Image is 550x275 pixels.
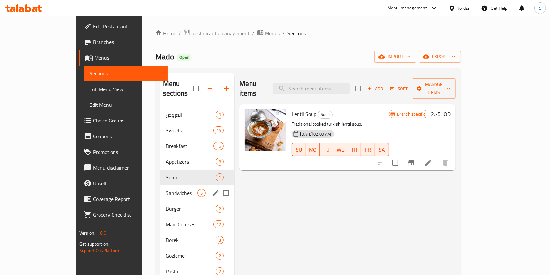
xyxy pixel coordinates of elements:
div: Breakfast [166,142,213,150]
a: Support.OpsPlatform [79,246,121,255]
span: 2 [216,268,223,275]
span: Full Menu View [89,85,163,93]
div: Sandwiches5edit [160,185,234,201]
a: Promotions [79,144,168,160]
button: Add [365,84,386,94]
button: TU [320,143,333,156]
span: Promotions [93,148,163,156]
span: Edit Menu [89,101,163,109]
span: Add item [365,84,386,94]
span: 8 [216,159,223,165]
div: items [216,158,224,166]
span: 5 [198,190,205,196]
button: Branch-specific-item [404,155,419,170]
div: العروض0 [160,107,234,122]
a: Grocery Checklist [79,207,168,222]
span: Menu disclaimer [93,164,163,171]
span: 1.0.0 [96,229,106,237]
span: Gozleme [166,252,216,260]
span: العروض [166,111,216,119]
span: Select to update [389,156,402,170]
a: Menu disclaimer [79,160,168,175]
span: Restaurants management [191,29,250,37]
div: Appetizers8 [160,154,234,170]
li: / [283,29,285,37]
button: SU [292,143,306,156]
a: Edit Menu [84,97,168,113]
a: Full Menu View [84,81,168,97]
span: Version: [79,229,95,237]
span: Choice Groups [93,117,163,124]
span: Branch specific [394,111,428,117]
span: Sections [287,29,306,37]
h2: Menu items [239,79,265,98]
span: TH [350,145,359,154]
span: Coverage Report [93,195,163,203]
span: Coupons [93,132,163,140]
div: Appetizers [166,158,216,166]
span: Menus [94,54,163,62]
span: Select all sections [189,82,203,95]
div: items [216,252,224,260]
input: search [273,83,350,94]
div: items [216,173,224,181]
a: Edit Restaurant [79,19,168,34]
span: Burger [166,205,216,213]
span: Soup [318,111,332,118]
span: Main Courses [166,220,213,228]
h6: 2.75 JOD [431,109,451,119]
div: Gozleme2 [160,248,234,264]
span: Menus [265,29,280,37]
a: Coupons [79,128,168,144]
div: Soup [318,111,333,119]
span: 2 [216,253,223,259]
div: Breakfast16 [160,138,234,154]
span: Borek [166,236,216,244]
span: MO [309,145,317,154]
span: FR [364,145,372,154]
a: Branches [79,34,168,50]
span: Open [177,55,192,60]
span: export [424,53,456,61]
a: Choice Groups [79,113,168,128]
a: Edit menu item [424,159,432,167]
span: Sandwiches [166,189,197,197]
span: 3 [216,237,223,243]
span: Add [366,85,384,92]
span: 16 [214,143,223,149]
span: TU [322,145,331,154]
div: Soup1 [160,170,234,185]
span: Grocery Checklist [93,211,163,218]
button: edit [211,188,221,198]
button: Manage items [412,78,456,99]
div: items [213,142,224,150]
span: Select section [351,82,365,95]
button: export [419,51,461,63]
a: Restaurants management [184,29,250,38]
span: Sort items [386,84,412,94]
a: Coverage Report [79,191,168,207]
a: Sections [84,66,168,81]
span: Sort sections [203,81,219,96]
span: SA [378,145,386,154]
div: Sweets14 [160,122,234,138]
button: Sort [388,84,409,94]
div: Main Courses12 [160,217,234,232]
div: Open [177,54,192,61]
span: Sweets [166,126,213,134]
span: Get support on: [79,240,109,248]
span: [DATE] 02:09 AM [298,131,334,137]
span: WE [336,145,344,154]
button: Add section [219,81,234,96]
button: import [374,51,416,63]
span: Sections [89,70,163,77]
div: Burger2 [160,201,234,217]
span: Soup [166,173,216,181]
span: 1 [216,174,223,181]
